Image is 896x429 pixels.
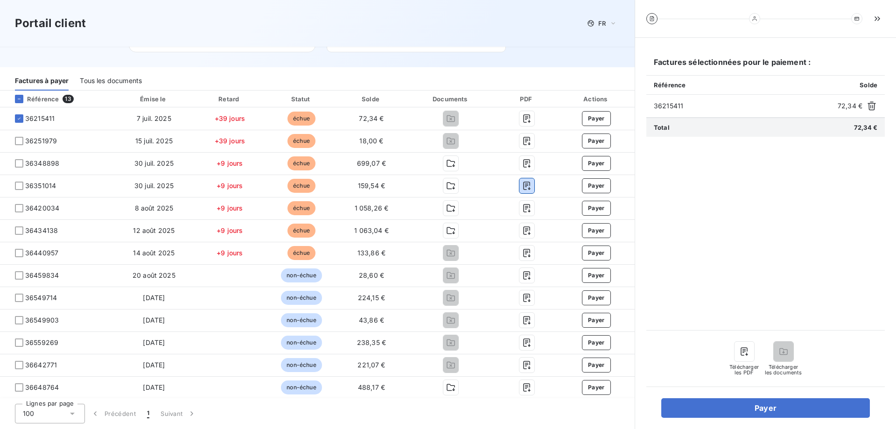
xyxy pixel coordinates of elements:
[25,383,59,392] span: 36648764
[155,404,202,423] button: Suivant
[25,204,59,213] span: 36420034
[25,248,58,258] span: 36440957
[143,383,165,391] span: [DATE]
[582,313,611,328] button: Payer
[133,249,175,257] span: 14 août 2025
[358,182,385,190] span: 159,54 €
[355,204,389,212] span: 1 058,26 €
[25,338,58,347] span: 36559269
[654,124,670,131] span: Total
[25,181,56,190] span: 36351014
[287,224,315,238] span: échue
[133,226,175,234] span: 12 août 2025
[134,182,174,190] span: 30 juil. 2025
[654,101,834,111] span: 36215411
[582,246,611,260] button: Payer
[598,20,606,27] span: FR
[15,71,69,91] div: Factures à payer
[281,380,322,394] span: non-échue
[143,294,165,302] span: [DATE]
[143,316,165,324] span: [DATE]
[25,226,58,235] span: 36434138
[23,409,34,418] span: 100
[217,249,243,257] span: +9 jours
[654,81,686,89] span: Référence
[287,179,315,193] span: échue
[281,358,322,372] span: non-échue
[281,336,322,350] span: non-échue
[85,404,141,423] button: Précédent
[354,226,389,234] span: 1 063,04 €
[217,182,243,190] span: +9 jours
[80,71,142,91] div: Tous les documents
[729,364,759,375] span: Télécharger les PDF
[582,358,611,373] button: Payer
[560,94,633,104] div: Actions
[359,114,384,122] span: 72,34 €
[357,361,385,369] span: 221,07 €
[358,383,385,391] span: 488,17 €
[359,316,384,324] span: 43,86 €
[582,335,611,350] button: Payer
[582,380,611,395] button: Payer
[408,94,494,104] div: Documents
[25,360,57,370] span: 36642771
[854,124,877,131] span: 72,34 €
[765,364,802,375] span: Télécharger les documents
[134,159,174,167] span: 30 juil. 2025
[217,226,243,234] span: +9 jours
[135,204,174,212] span: 8 août 2025
[582,290,611,305] button: Payer
[287,112,315,126] span: échue
[15,15,86,32] h3: Portail client
[196,94,265,104] div: Retard
[358,294,385,302] span: 224,15 €
[135,137,173,145] span: 15 juil. 2025
[268,94,335,104] div: Statut
[582,156,611,171] button: Payer
[582,111,611,126] button: Payer
[25,293,57,302] span: 36549714
[281,291,322,305] span: non-échue
[498,94,556,104] div: PDF
[25,316,59,325] span: 36549903
[25,136,57,146] span: 36251979
[25,271,59,280] span: 36459834
[661,398,870,418] button: Payer
[137,114,171,122] span: 7 juil. 2025
[359,271,384,279] span: 28,60 €
[143,338,165,346] span: [DATE]
[25,114,55,123] span: 36215411
[217,159,243,167] span: +9 jours
[582,268,611,283] button: Payer
[357,338,386,346] span: 238,35 €
[646,56,885,75] h6: Factures sélectionnées pour le paiement :
[143,361,165,369] span: [DATE]
[215,114,245,122] span: +39 jours
[217,204,243,212] span: +9 jours
[860,81,877,89] span: Solde
[287,156,315,170] span: échue
[339,94,404,104] div: Solde
[141,404,155,423] button: 1
[133,271,175,279] span: 20 août 2025
[582,134,611,148] button: Payer
[582,201,611,216] button: Payer
[287,201,315,215] span: échue
[287,134,315,148] span: échue
[582,223,611,238] button: Payer
[582,178,611,193] button: Payer
[287,246,315,260] span: échue
[281,268,322,282] span: non-échue
[116,94,191,104] div: Émise le
[838,101,862,111] span: 72,34 €
[215,137,245,145] span: +39 jours
[147,409,149,418] span: 1
[281,313,322,327] span: non-échue
[63,95,73,103] span: 13
[359,137,383,145] span: 18,00 €
[357,159,386,167] span: 699,07 €
[25,159,59,168] span: 36348898
[357,249,385,257] span: 133,86 €
[7,95,59,103] div: Référence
